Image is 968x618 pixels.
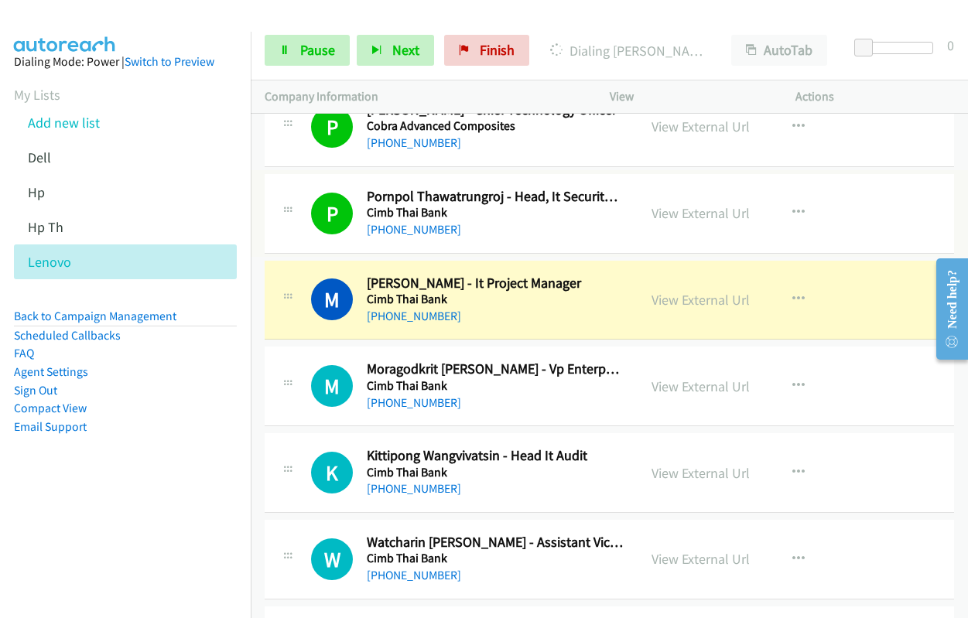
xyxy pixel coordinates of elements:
iframe: Resource Center [923,248,968,370]
button: Next [357,35,434,66]
a: Hp [28,183,45,201]
p: View [610,87,768,106]
a: View External Url [652,118,750,135]
h5: Cimb Thai Bank [367,551,624,566]
h2: Kittipong Wangvivatsin - Head It Audit [367,447,624,465]
a: My Lists [14,86,60,104]
a: Finish [444,35,529,66]
h1: M [311,365,353,407]
a: View External Url [652,550,750,568]
button: AutoTab [731,35,827,66]
a: Scheduled Callbacks [14,328,121,343]
a: [PHONE_NUMBER] [367,481,461,496]
a: Agent Settings [14,364,88,379]
a: Pause [265,35,350,66]
h2: Moragodkrit [PERSON_NAME] - Vp Enterprise Architect [367,360,624,378]
div: The call is yet to be attempted [311,365,353,407]
p: Company Information [265,87,582,106]
a: [PHONE_NUMBER] [367,309,461,323]
h5: Cimb Thai Bank [367,378,624,394]
a: View External Url [652,464,750,482]
p: Dialing [PERSON_NAME] - It Project Manager [550,40,703,61]
h1: P [311,106,353,148]
a: View External Url [652,377,750,395]
div: The call is yet to be attempted [311,452,353,493]
div: 0 [947,35,954,56]
span: Finish [480,41,515,59]
h1: P [311,193,353,234]
a: Hp Th [28,218,63,236]
a: FAQ [14,346,34,360]
h2: [PERSON_NAME] - It Project Manager [367,275,624,292]
a: [PHONE_NUMBER] [367,568,461,582]
a: Lenovo [28,253,71,271]
h2: Pornpol Thawatrungroj - Head, It Security Advisory And Assurance [367,188,624,206]
h2: Watcharin [PERSON_NAME] - Assistant Vice President It Security Advisory & Assurance [367,534,624,551]
a: Sign Out [14,383,57,398]
a: [PHONE_NUMBER] [367,135,461,150]
div: Dialing Mode: Power | [14,53,237,71]
span: Next [392,41,419,59]
a: View External Url [652,204,750,222]
h5: Cimb Thai Bank [367,465,624,480]
span: Pause [300,41,335,59]
h5: Cimb Thai Bank [367,205,624,220]
a: Back to Campaign Management [14,309,176,323]
div: The call is yet to be attempted [311,538,353,580]
a: Add new list [28,114,100,131]
h5: Cobra Advanced Composites [367,118,624,134]
p: Actions [795,87,954,106]
a: Email Support [14,419,87,434]
a: [PHONE_NUMBER] [367,222,461,237]
h5: Cimb Thai Bank [367,292,624,307]
a: Compact View [14,401,87,415]
a: [PHONE_NUMBER] [367,395,461,410]
h1: M [311,278,353,320]
h1: W [311,538,353,580]
a: Switch to Preview [125,54,214,69]
a: View External Url [652,291,750,309]
h1: K [311,452,353,493]
a: Dell [28,149,51,166]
